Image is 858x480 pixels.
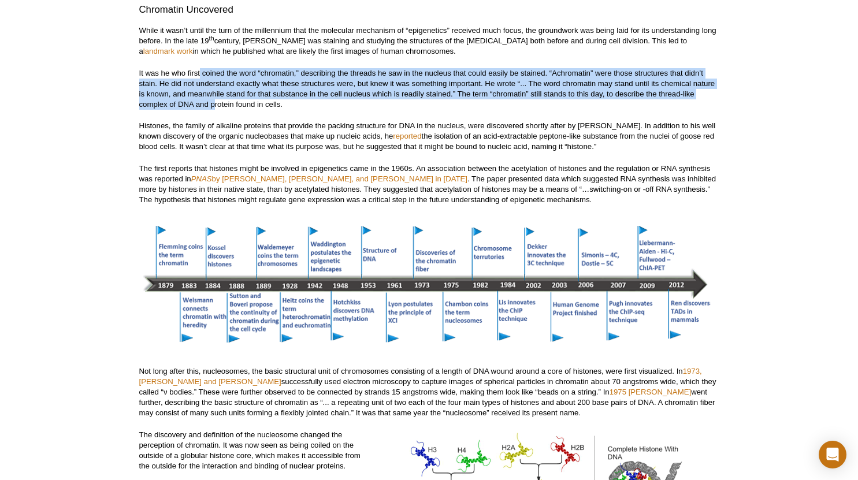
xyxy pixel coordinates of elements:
[819,441,846,468] div: Open Intercom Messenger
[139,3,719,17] h3: Chromatin Uncovered
[191,174,212,183] i: PNAS
[139,121,719,152] p: Histones, the family of alkaline proteins that provide the packing structure for DNA in the nucle...
[139,68,719,110] p: It was he who first coined the word “chromatin,” describing the threads he saw in the nucleus tha...
[143,47,193,55] a: landmark work
[139,430,368,471] p: The discovery and definition of the nucleosome changed the perception of chromatin. It was now se...
[393,132,421,140] a: reported
[140,225,718,343] img: History of Chromatin
[139,163,719,205] p: The first reports that histones might be involved in epigenetics came in the 1960s. An associatio...
[209,34,214,41] sup: th
[191,174,467,183] a: PNASby [PERSON_NAME], [PERSON_NAME], and [PERSON_NAME] in [DATE]
[610,388,691,396] a: 1975 [PERSON_NAME]
[139,366,719,418] p: Not long after this, nucleosomes, the basic structural unit of chromosomes consisting of a length...
[139,25,719,57] p: While it wasn’t until the turn of the millennium that the molecular mechanism of “epigenetics” re...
